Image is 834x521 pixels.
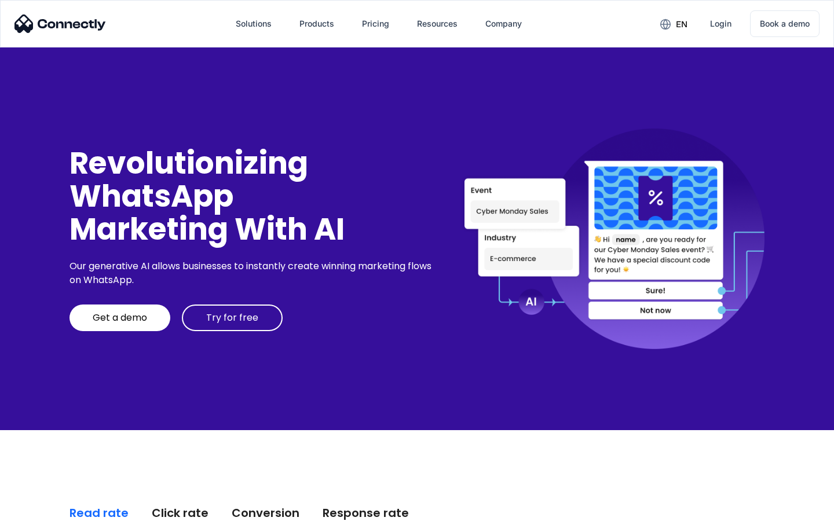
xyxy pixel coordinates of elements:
a: Login [701,10,741,38]
div: Response rate [323,505,409,521]
a: Try for free [182,304,283,331]
div: en [676,16,687,32]
div: Our generative AI allows businesses to instantly create winning marketing flows on WhatsApp. [69,259,436,287]
div: Conversion [232,505,299,521]
div: Read rate [69,505,129,521]
div: Try for free [206,312,258,324]
div: Pricing [362,16,389,32]
div: Resources [417,16,458,32]
div: Login [710,16,731,32]
img: Connectly Logo [14,14,106,33]
div: Company [485,16,522,32]
div: Get a demo [93,312,147,324]
div: Products [299,16,334,32]
div: Click rate [152,505,209,521]
a: Pricing [353,10,398,38]
div: Solutions [236,16,272,32]
div: Revolutionizing WhatsApp Marketing With AI [69,146,436,246]
a: Get a demo [69,304,170,331]
a: Book a demo [750,10,820,37]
